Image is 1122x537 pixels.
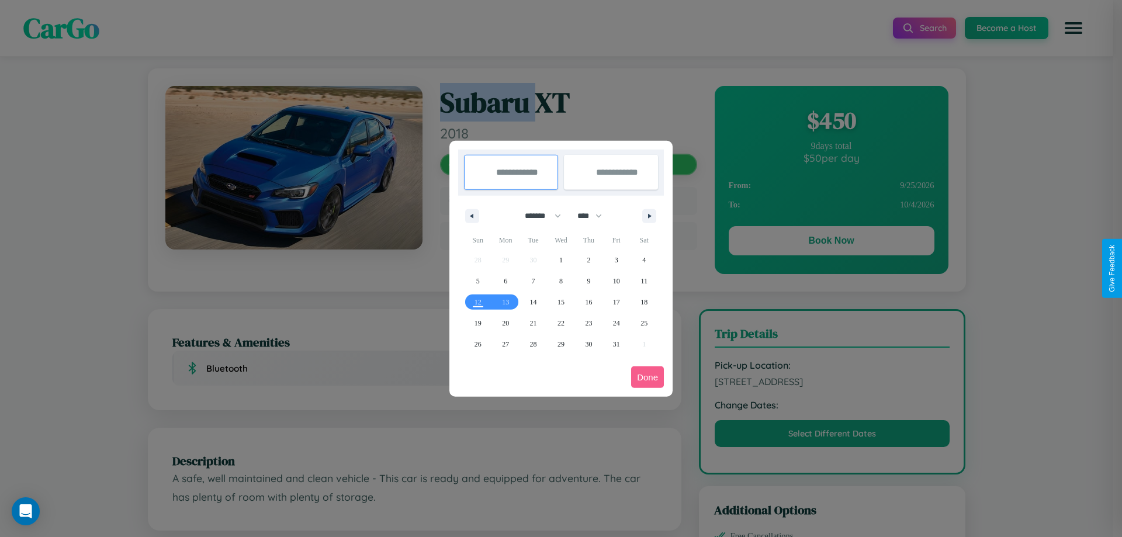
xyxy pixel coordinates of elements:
[530,334,537,355] span: 28
[587,271,590,292] span: 9
[585,313,592,334] span: 23
[491,313,519,334] button: 20
[520,334,547,355] button: 28
[520,292,547,313] button: 14
[602,231,630,250] span: Fri
[640,292,647,313] span: 18
[587,250,590,271] span: 2
[502,292,509,313] span: 13
[547,334,574,355] button: 29
[631,250,658,271] button: 4
[504,271,507,292] span: 6
[602,334,630,355] button: 31
[520,271,547,292] button: 7
[464,231,491,250] span: Sun
[530,292,537,313] span: 14
[547,271,574,292] button: 8
[615,250,618,271] span: 3
[631,292,658,313] button: 18
[575,250,602,271] button: 2
[585,334,592,355] span: 30
[613,313,620,334] span: 24
[1108,245,1116,292] div: Give Feedback
[547,313,574,334] button: 22
[464,334,491,355] button: 26
[575,292,602,313] button: 16
[502,313,509,334] span: 20
[613,292,620,313] span: 17
[475,334,482,355] span: 26
[575,313,602,334] button: 23
[559,250,563,271] span: 1
[491,231,519,250] span: Mon
[491,271,519,292] button: 6
[557,313,565,334] span: 22
[575,334,602,355] button: 30
[602,313,630,334] button: 24
[631,366,664,388] button: Done
[613,271,620,292] span: 10
[464,313,491,334] button: 19
[575,271,602,292] button: 9
[547,292,574,313] button: 15
[602,250,630,271] button: 3
[602,292,630,313] button: 17
[642,250,646,271] span: 4
[476,271,480,292] span: 5
[631,313,658,334] button: 25
[491,334,519,355] button: 27
[575,231,602,250] span: Thu
[12,497,40,525] div: Open Intercom Messenger
[475,313,482,334] span: 19
[520,313,547,334] button: 21
[520,231,547,250] span: Tue
[547,250,574,271] button: 1
[631,231,658,250] span: Sat
[491,292,519,313] button: 13
[502,334,509,355] span: 27
[559,271,563,292] span: 8
[557,334,565,355] span: 29
[557,292,565,313] span: 15
[547,231,574,250] span: Wed
[613,334,620,355] span: 31
[602,271,630,292] button: 10
[640,313,647,334] span: 25
[464,292,491,313] button: 12
[585,292,592,313] span: 16
[532,271,535,292] span: 7
[464,271,491,292] button: 5
[475,292,482,313] span: 12
[530,313,537,334] span: 21
[640,271,647,292] span: 11
[631,271,658,292] button: 11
